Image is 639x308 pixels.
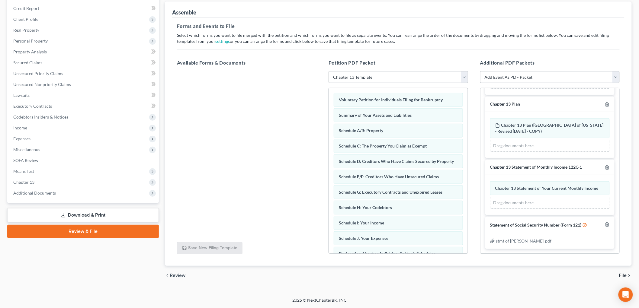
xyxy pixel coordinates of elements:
span: Schedule C: The Property You Claim as Exempt [339,143,427,148]
a: Download & Print [7,208,159,222]
a: SOFA Review [8,155,159,166]
span: Lawsuits [13,93,30,98]
span: Client Profile [13,17,38,22]
div: Assemble [172,9,196,16]
i: chevron_right [627,273,632,278]
span: Personal Property [13,38,48,43]
a: Unsecured Priority Claims [8,68,159,79]
span: stmt of [PERSON_NAME]-pdf [496,238,552,243]
span: Summary of Your Assets and Liabilities [339,113,412,118]
span: Chapter 13 Statement of Monthly Income 122C-1 [490,164,582,170]
span: Petition PDF Packet [329,60,376,65]
span: Chapter 13 Statement of Your Current Monthly Income [495,186,599,191]
button: Save New Filing Template [177,242,242,255]
a: settings [215,39,230,44]
span: Schedule I: Your Income [339,220,384,225]
div: Drag documents here. [490,140,610,152]
p: Select which forms you want to file merged with the petition and which forms you want to file as ... [177,32,620,44]
span: Executory Contracts [13,103,52,109]
span: Unsecured Nonpriority Claims [13,82,71,87]
h5: Additional PDF Packets [480,59,620,66]
span: Additional Documents [13,190,56,195]
span: Miscellaneous [13,147,40,152]
span: Credit Report [13,6,39,11]
span: Schedule J: Your Expenses [339,236,388,241]
a: Review & File [7,225,159,238]
span: Schedule E/F: Creditors Who Have Unsecured Claims [339,174,439,179]
span: Schedule A/B: Property [339,128,383,133]
a: Credit Report [8,3,159,14]
div: Open Intercom Messenger [618,287,633,302]
span: Schedule G: Executory Contracts and Unexpired Leases [339,189,442,195]
span: File [619,273,627,278]
span: Chapter 13 Plan ([GEOGRAPHIC_DATA] of [US_STATE] - Revised [DATE] - COPY) [495,122,604,134]
span: Statement of Social Security Number (Form 121) [490,222,582,227]
span: Declaration About an Individual Debtor's Schedules [339,251,435,256]
span: Codebtors Insiders & Notices [13,114,68,119]
a: Secured Claims [8,57,159,68]
div: 2025 © NextChapterBK, INC [147,297,492,308]
span: Secured Claims [13,60,42,65]
span: Income [13,125,27,130]
a: Unsecured Nonpriority Claims [8,79,159,90]
h5: Forms and Events to File [177,23,620,30]
div: Drag documents here. [490,197,610,209]
span: Schedule H: Your Codebtors [339,205,392,210]
span: SOFA Review [13,158,38,163]
i: chevron_left [165,273,170,278]
a: Property Analysis [8,46,159,57]
a: Lawsuits [8,90,159,101]
span: Voluntary Petition for Individuals Filing for Bankruptcy [339,97,443,102]
span: Real Property [13,27,39,33]
span: Schedule D: Creditors Who Have Claims Secured by Property [339,159,454,164]
span: Means Test [13,169,34,174]
span: Expenses [13,136,31,141]
span: Chapter 13 [13,179,34,185]
span: Chapter 13 Plan [490,101,520,106]
span: Property Analysis [13,49,47,54]
h5: Available Forms & Documents [177,59,316,66]
span: Unsecured Priority Claims [13,71,63,76]
span: Review [170,273,185,278]
button: chevron_left Review [165,273,191,278]
a: Executory Contracts [8,101,159,112]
